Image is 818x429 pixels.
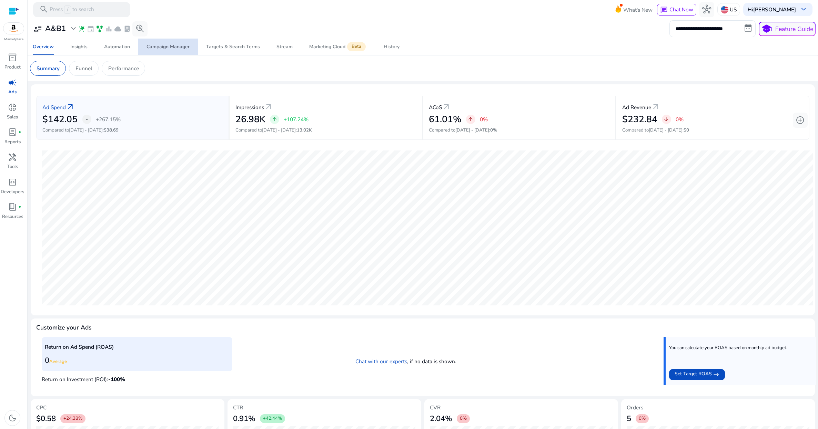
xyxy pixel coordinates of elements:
[8,414,17,422] span: dark_mode
[233,405,416,411] h5: CTR
[7,114,18,121] p: Sales
[660,6,668,14] span: chat
[8,178,17,187] span: code_blocks
[206,44,260,49] div: Targets & Search Terms
[37,64,60,72] p: Summary
[8,89,17,96] p: Ads
[702,5,711,14] span: hub
[796,116,805,125] span: add_circle
[793,113,808,128] button: add_circle
[264,103,273,112] a: arrow_outward
[490,127,497,133] span: 0%
[263,416,282,422] span: +42.44%
[8,128,17,137] span: lab_profile
[623,4,653,16] span: What's New
[675,370,712,379] span: Set Target ROAS
[75,64,92,72] p: Funnel
[33,24,42,33] span: user_attributes
[799,5,808,14] span: keyboard_arrow_down
[70,44,88,49] div: Insights
[18,206,21,209] span: fiber_manual_record
[627,405,809,411] h5: Orders
[39,5,48,14] span: search
[87,25,94,33] span: event
[276,44,293,49] div: Stream
[676,117,684,122] p: 0%
[96,117,121,122] p: +267.15%
[467,116,474,123] span: arrow_upward
[78,25,85,33] span: wand_stars
[355,358,407,365] a: Chat with our experts
[42,114,78,125] h2: $142.05
[721,6,728,13] img: us.svg
[135,24,144,33] span: search_insights
[669,345,787,351] p: You can calculate your ROAS based on monthly ad budget.
[108,64,139,72] p: Performance
[4,64,21,71] p: Product
[430,414,452,423] h3: 2.04%
[8,53,17,62] span: inventory_2
[455,127,489,133] span: [DATE] - [DATE]
[442,103,451,112] a: arrow_outward
[36,414,56,423] h3: $0.58
[8,78,17,87] span: campaign
[622,103,651,111] p: Ad Revenue
[96,25,103,33] span: family_history
[669,6,693,13] span: Chat Now
[4,139,21,146] p: Reports
[3,23,24,34] img: amazon.svg
[45,24,66,33] h3: A&B1
[123,25,131,33] span: lab_profile
[761,23,772,34] span: school
[7,164,18,170] p: Tools
[622,114,657,125] h2: $232.84
[663,116,669,123] span: arrow_downward
[384,44,400,49] div: History
[36,405,219,411] h5: CPC
[120,376,125,383] span: %
[730,3,737,15] p: US
[429,103,442,111] p: ACoS
[64,6,71,14] span: /
[649,127,683,133] span: [DATE] - [DATE]
[235,114,265,125] h2: 26.98K
[669,369,725,380] button: Set Target ROAS
[8,103,17,112] span: donut_small
[132,21,148,36] button: search_insights
[748,7,796,12] p: Hi
[429,114,462,125] h2: 61.01%
[69,24,78,33] span: expand_more
[235,127,416,134] p: Compared to :
[85,115,88,124] span: -
[753,6,796,13] b: [PERSON_NAME]
[460,416,467,422] span: 0%
[36,324,92,331] h4: Customize your Ads
[2,213,23,220] p: Resources
[651,103,660,112] span: arrow_outward
[1,189,24,196] p: Developers
[105,25,113,33] span: bar_chart
[759,22,816,36] button: schoolFeature Guide
[480,117,488,122] p: 0%
[429,127,609,134] p: Compared to :
[45,356,229,365] h3: 0
[238,357,574,365] p: , if no data is shown.
[42,374,232,383] p: Return on Investment (ROI):
[69,127,103,133] span: [DATE] - [DATE]
[309,44,367,50] div: Marketing Cloud
[66,103,75,112] a: arrow_outward
[284,117,309,122] p: +107.24%
[4,37,23,42] p: Marketplace
[699,2,715,17] button: hub
[297,127,312,133] span: 13.02K
[114,25,122,33] span: cloud
[8,202,17,211] span: book_4
[684,127,689,133] span: $0
[42,127,222,134] p: Compared to :
[627,414,631,423] h3: 5
[235,103,264,111] p: Impressions
[639,416,646,422] span: 0%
